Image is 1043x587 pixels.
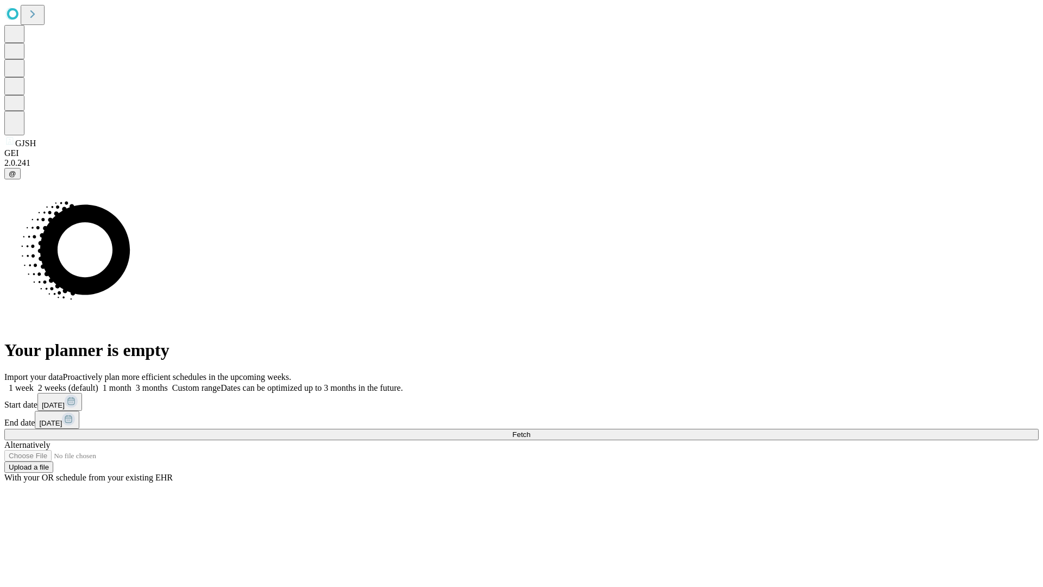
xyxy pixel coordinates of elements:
span: Proactively plan more efficient schedules in the upcoming weeks. [63,372,291,382]
button: [DATE] [35,411,79,429]
span: Alternatively [4,440,50,449]
span: Fetch [512,430,530,439]
div: End date [4,411,1039,429]
div: GEI [4,148,1039,158]
button: Upload a file [4,461,53,473]
span: 1 week [9,383,34,392]
button: Fetch [4,429,1039,440]
span: [DATE] [39,419,62,427]
span: 1 month [103,383,131,392]
div: Start date [4,393,1039,411]
span: @ [9,170,16,178]
span: [DATE] [42,401,65,409]
span: GJSH [15,139,36,148]
span: Dates can be optimized up to 3 months in the future. [221,383,403,392]
button: @ [4,168,21,179]
span: 2 weeks (default) [38,383,98,392]
span: 3 months [136,383,168,392]
h1: Your planner is empty [4,340,1039,360]
span: With your OR schedule from your existing EHR [4,473,173,482]
span: Custom range [172,383,221,392]
button: [DATE] [37,393,82,411]
span: Import your data [4,372,63,382]
div: 2.0.241 [4,158,1039,168]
